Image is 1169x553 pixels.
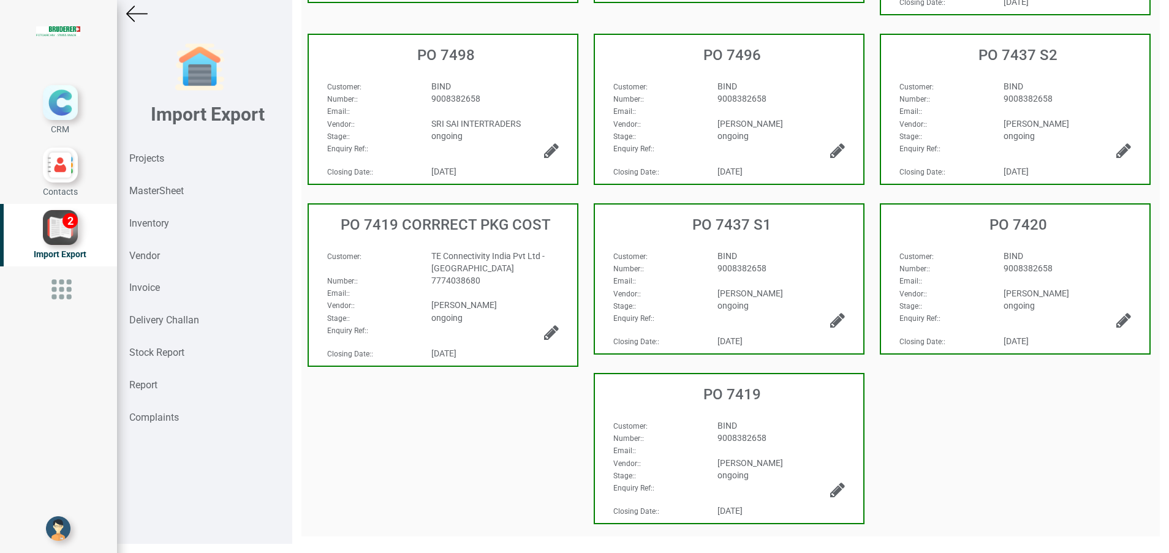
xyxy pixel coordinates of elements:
strong: Customer [613,422,646,431]
span: [DATE] [717,167,743,176]
span: [PERSON_NAME] [717,288,783,298]
strong: Vendor: [899,290,925,298]
span: 9008382658 [717,94,766,103]
span: : [327,314,350,323]
strong: Enquiry Ref: [613,484,653,492]
span: : [613,168,659,176]
span: : [327,301,355,310]
strong: Enquiry Ref: [327,326,366,335]
strong: Email: [613,446,634,455]
span: 7774038680 [431,276,480,285]
span: : [613,83,648,91]
span: : [613,290,641,298]
span: : [899,168,945,176]
span: : [327,95,358,103]
strong: Number: [899,265,928,273]
strong: Closing Date: [613,507,657,516]
strong: Projects [129,152,164,164]
span: [PERSON_NAME] [717,119,783,129]
span: BIND [717,81,737,91]
strong: Closing Date: [899,337,944,346]
span: : [899,95,930,103]
span: [PERSON_NAME] [717,458,783,468]
strong: Closing Date: [613,168,657,176]
span: : [327,350,373,358]
strong: Vendor [129,250,160,261]
span: 9008382658 [717,263,766,273]
strong: Stage: [899,302,920,310]
strong: Vendor: [613,459,639,468]
span: BIND [717,251,737,261]
span: ongoing [431,313,463,323]
span: : [613,472,636,480]
span: : [613,434,644,443]
strong: Number: [613,95,642,103]
span: : [899,107,922,116]
strong: Email: [327,107,348,116]
span: : [899,314,940,323]
span: : [613,145,654,153]
span: : [899,252,934,261]
strong: MasterSheet [129,185,184,197]
span: Import Export [34,249,86,259]
strong: Vendor: [613,120,639,129]
strong: Number: [613,434,642,443]
span: [DATE] [431,348,456,358]
span: : [899,132,922,141]
span: : [613,459,641,468]
strong: Stage: [613,132,634,141]
strong: Stage: [327,314,348,323]
span: : [613,446,636,455]
strong: Complaints [129,412,179,423]
span: 9008382658 [1004,94,1053,103]
span: [PERSON_NAME] [1004,119,1069,129]
span: Contacts [43,187,78,197]
span: : [613,302,636,310]
strong: Number: [899,95,928,103]
h3: PO 7496 [601,47,863,63]
strong: Invoice [129,282,160,293]
span: BIND [717,421,737,431]
span: ongoing [1004,301,1035,310]
strong: Stage: [613,472,634,480]
span: : [327,145,368,153]
h3: PO 7419 CORRRECT PKG COST [315,217,577,233]
b: Import Export [151,103,265,125]
span: : [899,290,927,298]
span: TE Connectivity India Pvt Ltd - [GEOGRAPHIC_DATA] [431,251,545,273]
span: : [613,95,644,103]
strong: Stage: [327,132,348,141]
span: : [899,302,922,310]
span: : [327,277,358,285]
span: ongoing [717,470,749,480]
strong: Customer [899,252,932,261]
div: 2 [62,213,78,228]
span: [PERSON_NAME] [1004,288,1069,298]
strong: Vendor: [327,120,353,129]
span: [DATE] [717,506,743,516]
span: 9008382658 [717,433,766,443]
strong: Enquiry Ref: [327,145,366,153]
span: CRM [51,124,69,134]
span: BIND [1004,81,1023,91]
strong: Number: [327,95,356,103]
h3: PO 7498 [315,47,577,63]
span: ongoing [1004,131,1035,141]
span: : [327,132,350,141]
strong: Enquiry Ref: [899,314,939,323]
strong: Customer [613,83,646,91]
span: : [899,145,940,153]
span: SRI SAI INTERTRADERS [431,119,521,129]
strong: Closing Date: [327,168,371,176]
span: : [327,168,373,176]
span: ongoing [717,301,749,310]
span: [DATE] [717,336,743,346]
span: : [327,107,350,116]
img: garage-closed.png [175,43,224,92]
strong: Email: [899,107,920,116]
span: BIND [431,81,451,91]
strong: Email: [613,107,634,116]
strong: Vendor: [899,120,925,129]
strong: Stage: [899,132,920,141]
h3: PO 7437 S2 [887,47,1149,63]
